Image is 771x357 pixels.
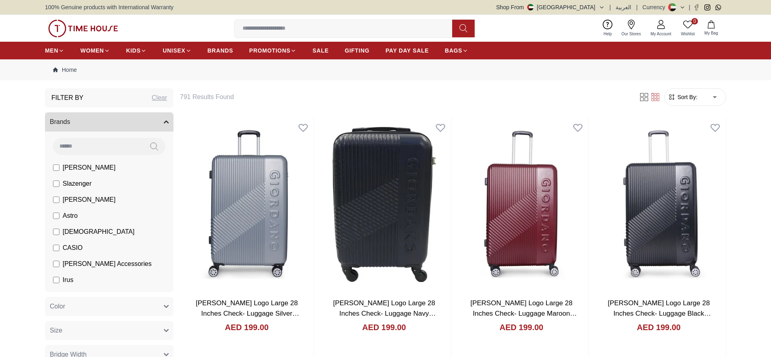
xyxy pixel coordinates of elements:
input: Astro [53,213,59,219]
button: العربية [616,3,631,11]
span: PAY DAY SALE [385,47,429,55]
span: [DEMOGRAPHIC_DATA] [63,227,135,237]
input: [PERSON_NAME] Accessories [53,261,59,267]
nav: Breadcrumb [45,59,726,80]
span: GIFTING [345,47,369,55]
a: MEN [45,43,64,58]
span: | [610,3,611,11]
a: PROMOTIONS [249,43,297,58]
div: Clear [152,93,167,103]
h4: AED 199.00 [362,322,406,333]
span: Astro [63,211,78,221]
span: Our Stores [618,31,644,37]
span: | [689,3,690,11]
h3: Filter By [51,93,84,103]
a: Instagram [704,4,710,10]
a: WOMEN [80,43,110,58]
a: Help [599,18,617,39]
button: Size [45,321,173,340]
span: Size [50,326,62,335]
a: SALE [312,43,328,58]
a: KIDS [126,43,147,58]
span: My Bag [701,30,721,36]
button: Sort By: [668,93,698,101]
span: [PERSON_NAME] [63,291,116,301]
input: [PERSON_NAME] [53,164,59,171]
input: CASIO [53,245,59,251]
span: Slazenger [63,179,92,189]
span: My Account [647,31,675,37]
img: Giordano Logo Large 28 Inches Check- Luggage Navy GR020.28.NVY [317,117,451,292]
h4: AED 199.00 [500,322,543,333]
h4: AED 199.00 [637,322,681,333]
img: Giordano Logo Large 28 Inches Check- Luggage Black GR020.28.BLK [592,117,726,292]
span: Sort By: [676,93,698,101]
span: SALE [312,47,328,55]
span: WOMEN [80,47,104,55]
span: [PERSON_NAME] [63,195,116,205]
span: PROMOTIONS [249,47,291,55]
span: CASIO [63,243,83,253]
a: GIFTING [345,43,369,58]
h6: 791 Results Found [180,92,629,102]
a: 0Wishlist [676,18,700,39]
a: UNISEX [163,43,191,58]
span: [PERSON_NAME] Accessories [63,259,151,269]
span: Irus [63,275,73,285]
div: Currency [642,3,669,11]
input: [DEMOGRAPHIC_DATA] [53,229,59,235]
button: Brands [45,112,173,132]
input: Slazenger [53,181,59,187]
span: UNISEX [163,47,185,55]
span: 100% Genuine products with International Warranty [45,3,173,11]
span: | [636,3,638,11]
span: Brands [50,117,70,127]
span: Wishlist [678,31,698,37]
a: [PERSON_NAME] Logo Large 28 Inches Check- Luggage Black GR020.28.BLK [608,299,711,327]
img: Giordano Logo Large 28 Inches Check- Luggage Silver GR020.28.SLV [180,117,314,292]
input: [PERSON_NAME] [53,197,59,203]
span: BAGS [445,47,462,55]
a: BAGS [445,43,468,58]
a: Home [53,66,77,74]
button: Color [45,297,173,316]
a: Our Stores [617,18,646,39]
button: Shop From[GEOGRAPHIC_DATA] [496,3,605,11]
span: MEN [45,47,58,55]
span: [PERSON_NAME] [63,163,116,172]
input: Irus [53,277,59,283]
button: My Bag [700,19,723,38]
a: Facebook [693,4,700,10]
a: [PERSON_NAME] Logo Large 28 Inches Check- Luggage Silver GR020.28.SLV [196,299,299,327]
a: [PERSON_NAME] Logo Large 28 Inches Check- Luggage Maroon [MEDICAL_RECORD_NUMBER].28.MRN [463,299,590,327]
img: United Arab Emirates [527,4,534,10]
span: 0 [691,18,698,24]
span: Help [600,31,615,37]
span: Color [50,302,65,311]
h4: AED 199.00 [225,322,269,333]
img: Giordano Logo Large 28 Inches Check- Luggage Maroon GR020.28.MRN [455,117,588,292]
span: BRANDS [208,47,233,55]
a: BRANDS [208,43,233,58]
img: ... [48,20,118,37]
span: KIDS [126,47,141,55]
a: [PERSON_NAME] Logo Large 28 Inches Check- Luggage Navy GR020.28.NVY [333,299,436,327]
a: PAY DAY SALE [385,43,429,58]
a: Whatsapp [715,4,721,10]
